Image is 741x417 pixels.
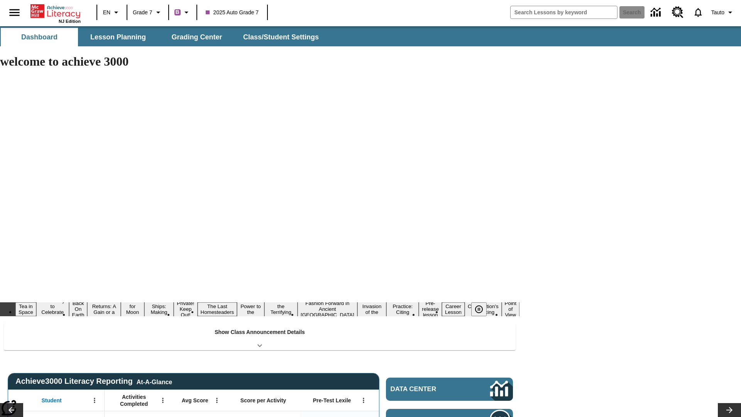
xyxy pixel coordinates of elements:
span: Grade 7 [133,8,152,17]
button: Slide 8 The Last Homesteaders [198,302,237,316]
span: Score per Activity [240,397,286,404]
button: Slide 16 The Constitution's Balancing Act [465,297,502,322]
button: Slide 2 Get Ready to Celebrate Juneteenth! [36,297,69,322]
button: Slide 5 Time for Moon Rules? [121,297,144,322]
a: Data Center [646,2,667,23]
button: Lesson Planning [80,28,157,46]
button: Open Menu [358,395,369,406]
button: Slide 7 Private! Keep Out! [174,299,197,319]
button: Language: EN, Select a language [100,5,124,19]
button: Grade: Grade 7, Select a grade [130,5,166,19]
button: Lesson carousel, Next [718,403,741,417]
span: Lesson Planning [90,33,146,42]
button: Open side menu [3,1,26,24]
button: Grading Center [158,28,235,46]
button: Slide 12 The Invasion of the Free CD [357,297,387,322]
button: Slide 13 Mixed Practice: Citing Evidence [386,297,419,322]
button: Slide 6 Cruise Ships: Making Waves [144,297,174,322]
a: Data Center [386,378,513,401]
span: EN [103,8,110,17]
a: Resource Center, Will open in new tab [667,2,688,23]
button: Open Menu [211,395,223,406]
span: Tauto [711,8,724,17]
input: search field [511,6,617,19]
button: Slide 10 Attack of the Terrifying Tomatoes [264,297,298,322]
button: Slide 14 Pre-release lesson [419,299,442,319]
span: Data Center [391,385,464,393]
button: Slide 3 Back On Earth [69,299,88,319]
button: Slide 4 Free Returns: A Gain or a Drain? [87,297,121,322]
button: Slide 9 Solar Power to the People [237,297,264,322]
span: Activities Completed [108,393,159,407]
button: Open Menu [89,395,100,406]
a: Home [30,3,81,19]
span: Class/Student Settings [243,33,319,42]
span: Dashboard [21,33,58,42]
span: Grading Center [171,33,222,42]
a: Notifications [688,2,708,22]
button: Boost Class color is purple. Change class color [171,5,194,19]
div: Pause [471,302,494,316]
span: Achieve3000 Literacy Reporting [15,377,172,386]
button: Dashboard [1,28,78,46]
div: At-A-Glance [137,377,172,386]
span: 2025 Auto Grade 7 [206,8,259,17]
button: Slide 1 Tea in Space [15,302,36,316]
button: Open Menu [157,395,169,406]
button: Class/Student Settings [237,28,325,46]
button: Pause [471,302,487,316]
div: Show Class Announcement Details [4,324,516,350]
button: Slide 11 Fashion Forward in Ancient Rome [298,299,357,319]
button: Profile/Settings [708,5,738,19]
p: Show Class Announcement Details [215,328,305,336]
div: Home [30,3,81,24]
span: B [176,7,179,17]
button: Slide 15 Career Lesson [442,302,465,316]
span: Student [42,397,62,404]
span: NJ Edition [59,19,81,24]
span: Pre-Test Lexile [313,397,351,404]
span: Avg Score [182,397,208,404]
button: Slide 17 Point of View [502,299,519,319]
